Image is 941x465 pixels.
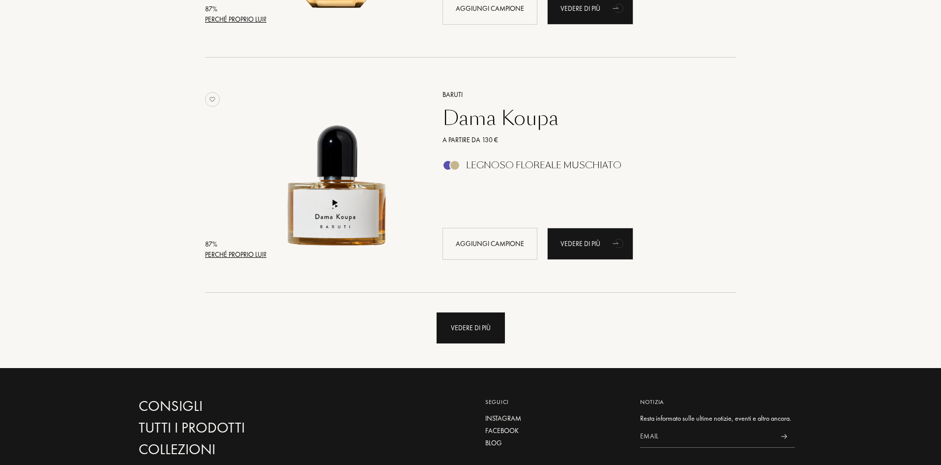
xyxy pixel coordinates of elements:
div: Notizia [640,398,795,406]
div: Vedere di più [437,312,505,343]
a: Facebook [485,426,625,436]
a: Blog [485,438,625,448]
a: Consigli [139,398,350,415]
div: Perché proprio lui? [205,249,266,260]
img: Dama Koupa Baruti [256,88,419,252]
div: Aggiungi campione [442,228,537,260]
a: Collezioni [139,441,350,458]
div: Perché proprio lui? [205,14,266,25]
div: animation [609,233,629,253]
a: Legnoso Floreale Muschiato [435,163,722,173]
div: Vedere di più [547,228,633,260]
a: Dama Koupa [435,106,722,130]
div: Seguici [485,398,625,406]
a: Dama Koupa Baruti [256,77,428,271]
a: Instagram [485,413,625,424]
div: Resta informato sulle ultime notizie, eventi e altro ancora. [640,413,795,424]
a: Vedere di piùanimation [547,228,633,260]
div: 87 % [205,239,266,249]
div: 87 % [205,4,266,14]
a: A partire da 130 € [435,135,722,145]
img: no_like_p.png [205,92,220,107]
div: Legnoso Floreale Muschiato [466,160,621,171]
img: news_send.svg [781,434,787,439]
a: Tutti i prodotti [139,419,350,436]
a: Baruti [435,90,722,100]
input: Email [640,426,773,448]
